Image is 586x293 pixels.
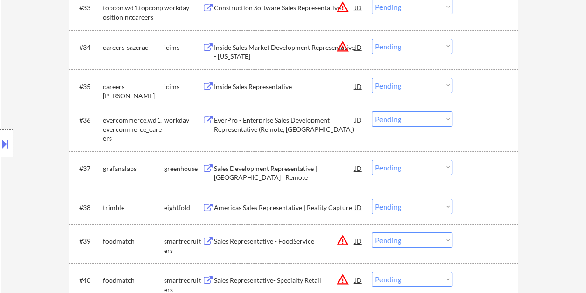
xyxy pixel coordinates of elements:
[354,160,363,177] div: JD
[79,237,96,246] div: #39
[214,82,355,91] div: Inside Sales Representative
[164,164,202,173] div: greenhouse
[354,199,363,216] div: JD
[354,78,363,95] div: JD
[214,276,355,285] div: Sales Representative- Specialty Retail
[214,237,355,246] div: Sales Representative - FoodService
[214,43,355,61] div: Inside Sales Market Development Representative - [US_STATE]
[336,234,349,247] button: warning_amber
[103,276,164,285] div: foodmatch
[164,3,202,13] div: workday
[79,43,96,52] div: #34
[164,116,202,125] div: workday
[164,43,202,52] div: icims
[214,3,355,13] div: Construction Software Sales Representative
[354,111,363,128] div: JD
[214,116,355,134] div: EverPro - Enterprise Sales Development Representative (Remote, [GEOGRAPHIC_DATA])
[164,203,202,212] div: eightfold
[354,232,363,249] div: JD
[103,3,164,21] div: topcon.wd1.topconpositioningcareers
[79,3,96,13] div: #33
[164,82,202,91] div: icims
[336,273,349,286] button: warning_amber
[336,0,349,14] button: warning_amber
[214,164,355,182] div: Sales Development Representative | [GEOGRAPHIC_DATA] | Remote
[164,237,202,255] div: smartrecruiters
[79,276,96,285] div: #40
[354,39,363,55] div: JD
[103,43,164,52] div: careers-sazerac
[354,272,363,288] div: JD
[214,203,355,212] div: Americas Sales Representative | Reality Capture
[103,237,164,246] div: foodmatch
[336,40,349,53] button: warning_amber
